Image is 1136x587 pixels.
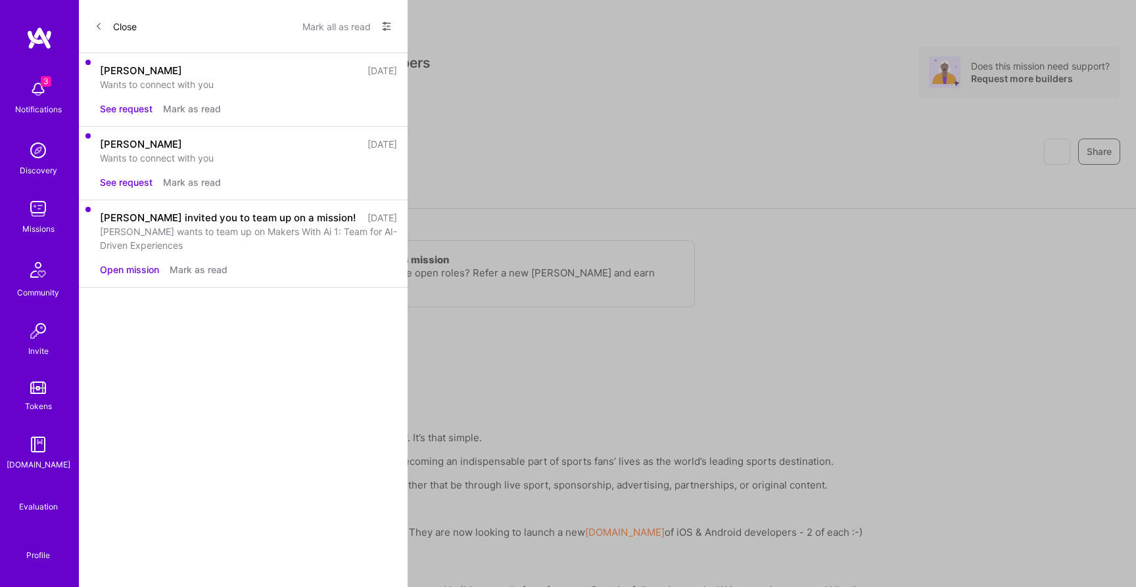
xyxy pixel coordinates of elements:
div: [DOMAIN_NAME] [7,458,70,471]
button: Open mission [100,263,159,276]
div: Discovery [20,163,57,177]
div: [PERSON_NAME] [100,137,182,151]
div: Community [17,286,59,299]
div: [PERSON_NAME] [100,64,182,77]
a: Profile [22,534,55,561]
img: discovery [25,137,51,163]
div: [DATE] [367,64,397,77]
div: [PERSON_NAME] invited you to team up on a mission! [100,211,356,225]
div: Notifications [15,102,62,116]
img: Community [22,254,54,286]
div: Evaluation [19,500,58,513]
button: See request [100,102,153,116]
div: Wants to connect with you [100,77,397,91]
button: Close [95,16,137,37]
img: Invite [25,318,51,344]
div: Wants to connect with you [100,151,397,165]
img: guide book [25,431,51,458]
div: Profile [26,548,50,561]
div: Tokens [25,399,52,413]
img: tokens [30,381,46,394]
button: Mark as read [163,102,221,116]
button: Mark all as read [302,16,371,37]
div: Invite [28,344,49,358]
div: Missions [22,222,55,236]
img: logo [26,26,53,50]
div: [DATE] [367,211,397,225]
div: [DATE] [367,137,397,151]
button: See request [100,175,153,189]
button: Mark as read [163,175,221,189]
img: bell [25,76,51,102]
button: Mark as read [170,263,227,276]
div: [PERSON_NAME] wants to team up on Makers With Ai 1: Team for AI-Driven Experiences [100,225,397,252]
span: 3 [41,76,51,87]
img: teamwork [25,196,51,222]
i: icon SelectionTeam [34,490,43,500]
